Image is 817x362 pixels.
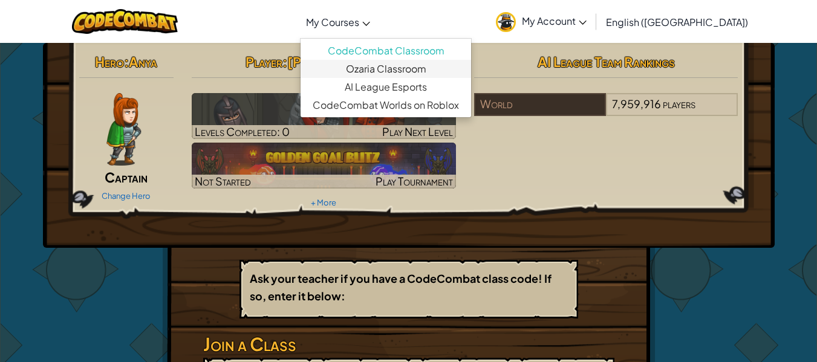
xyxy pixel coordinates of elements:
span: Captain [105,169,148,186]
h3: Join a Class [203,331,614,358]
a: My Courses [300,5,376,38]
span: players [663,97,695,111]
span: English ([GEOGRAPHIC_DATA]) [606,16,748,28]
img: CodeCombat logo [72,9,178,34]
span: My Account [522,15,587,27]
a: World7,959,916players [474,105,738,118]
a: Change Hero [102,191,151,201]
span: Levels Completed: 0 [195,124,290,138]
span: My Courses [306,16,359,28]
img: Golden Goal [192,143,456,189]
span: Play Tournament [376,174,453,188]
span: Play Next Level [382,124,453,138]
a: Not StartedPlay Tournament [192,143,456,189]
a: Play Next Level [192,93,456,139]
img: CS1 [192,93,456,139]
a: CodeCombat Worlds on Roblox [301,96,471,114]
span: Not Started [195,174,251,188]
img: avatar [496,12,516,32]
img: captain-pose.png [106,93,141,166]
span: Anya [129,53,157,70]
span: AI League Team Rankings [538,53,675,70]
a: Ozaria Classroom [301,60,471,78]
a: CodeCombat Classroom [301,42,471,60]
span: : [282,53,287,70]
h3: CS1 [192,96,456,123]
b: Ask your teacher if you have a CodeCombat class code! If so, enter it below: [250,271,552,303]
span: Player [246,53,282,70]
a: English ([GEOGRAPHIC_DATA]) [600,5,754,38]
span: : [124,53,129,70]
a: AI League Esports [301,78,471,96]
span: 7,959,916 [612,97,661,111]
a: My Account [490,2,593,40]
span: Hero [95,53,124,70]
div: World [474,93,606,116]
a: + More [311,198,336,207]
span: [PERSON_NAME] [287,53,402,70]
